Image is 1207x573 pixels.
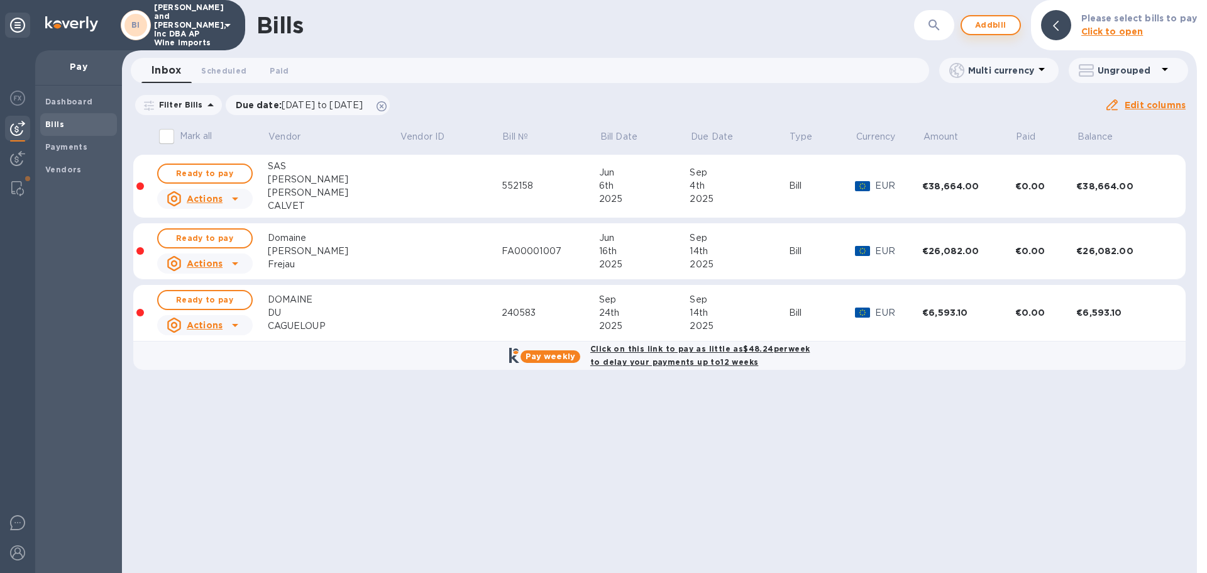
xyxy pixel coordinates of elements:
[789,245,856,258] div: Bill
[922,306,1015,319] div: €6,593.10
[45,165,82,174] b: Vendors
[961,15,1021,35] button: Addbill
[1015,245,1077,257] div: €0.00
[1076,306,1169,319] div: €6,593.10
[268,231,400,245] div: Domaine
[10,91,25,106] img: Foreign exchange
[1081,13,1197,23] b: Please select bills to pay
[268,306,400,320] div: DU
[1081,26,1144,36] b: Click to open
[789,179,856,192] div: Bill
[45,142,87,152] b: Payments
[875,179,922,192] p: EUR
[599,192,690,206] div: 2025
[270,64,289,77] span: Paid
[1077,130,1129,143] span: Balance
[690,293,788,306] div: Sep
[180,130,212,143] p: Mark all
[168,231,241,246] span: Ready to pay
[600,130,654,143] span: Bill Date
[256,12,303,38] h1: Bills
[268,160,400,173] div: SAS
[268,130,300,143] p: Vendor
[157,290,253,310] button: Ready to pay
[226,95,390,115] div: Due date:[DATE] to [DATE]
[131,20,140,30] b: BI
[790,130,812,143] p: Type
[268,320,400,333] div: CAGUELOUP
[690,306,788,320] div: 14th
[856,130,895,143] span: Currency
[1015,180,1077,192] div: €0.00
[923,130,975,143] span: Amount
[875,245,922,258] p: EUR
[268,186,400,199] div: [PERSON_NAME]
[691,130,733,143] p: Due Date
[690,258,788,271] div: 2025
[690,179,788,192] div: 4th
[690,245,788,258] div: 14th
[599,320,690,333] div: 2025
[590,344,810,367] b: Click on this link to pay as little as $48.24 per week to delay your payments up to 12 weeks
[1125,100,1186,110] u: Edit columns
[789,306,856,320] div: Bill
[690,192,788,206] div: 2025
[400,130,461,143] span: Vendor ID
[690,166,788,179] div: Sep
[502,245,599,258] div: FA00001007
[268,245,400,258] div: [PERSON_NAME]
[152,62,181,79] span: Inbox
[236,99,370,111] p: Due date :
[790,130,829,143] span: Type
[600,130,637,143] p: Bill Date
[599,306,690,320] div: 24th
[1076,245,1169,257] div: €26,082.00
[268,173,400,186] div: [PERSON_NAME]
[1015,306,1077,319] div: €0.00
[268,258,400,271] div: Frejau
[599,293,690,306] div: Sep
[268,130,317,143] span: Vendor
[187,320,223,330] u: Actions
[45,16,98,31] img: Logo
[691,130,749,143] span: Due Date
[268,293,400,306] div: DOMAINE
[400,130,444,143] p: Vendor ID
[502,130,528,143] p: Bill №
[922,245,1015,257] div: €26,082.00
[1016,130,1035,143] p: Paid
[502,179,599,192] div: 552158
[187,259,223,269] u: Actions
[599,258,690,271] div: 2025
[154,99,203,110] p: Filter Bills
[157,228,253,248] button: Ready to pay
[1016,130,1052,143] span: Paid
[45,120,64,129] b: Bills
[599,231,690,245] div: Jun
[502,306,599,320] div: 240583
[875,306,922,320] p: EUR
[599,166,690,179] div: Jun
[168,292,241,308] span: Ready to pay
[1076,180,1169,192] div: €38,664.00
[168,166,241,181] span: Ready to pay
[690,320,788,333] div: 2025
[968,64,1034,77] p: Multi currency
[922,180,1015,192] div: €38,664.00
[526,352,575,361] b: Pay weekly
[502,130,544,143] span: Bill №
[1098,64,1157,77] p: Ungrouped
[923,130,959,143] p: Amount
[268,199,400,213] div: CALVET
[154,3,217,47] p: [PERSON_NAME] and [PERSON_NAME], Inc DBA AP Wine Imports
[599,179,690,192] div: 6th
[5,13,30,38] div: Unpin categories
[201,64,246,77] span: Scheduled
[187,194,223,204] u: Actions
[972,18,1010,33] span: Add bill
[599,245,690,258] div: 16th
[1077,130,1113,143] p: Balance
[45,97,93,106] b: Dashboard
[45,60,112,73] p: Pay
[690,231,788,245] div: Sep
